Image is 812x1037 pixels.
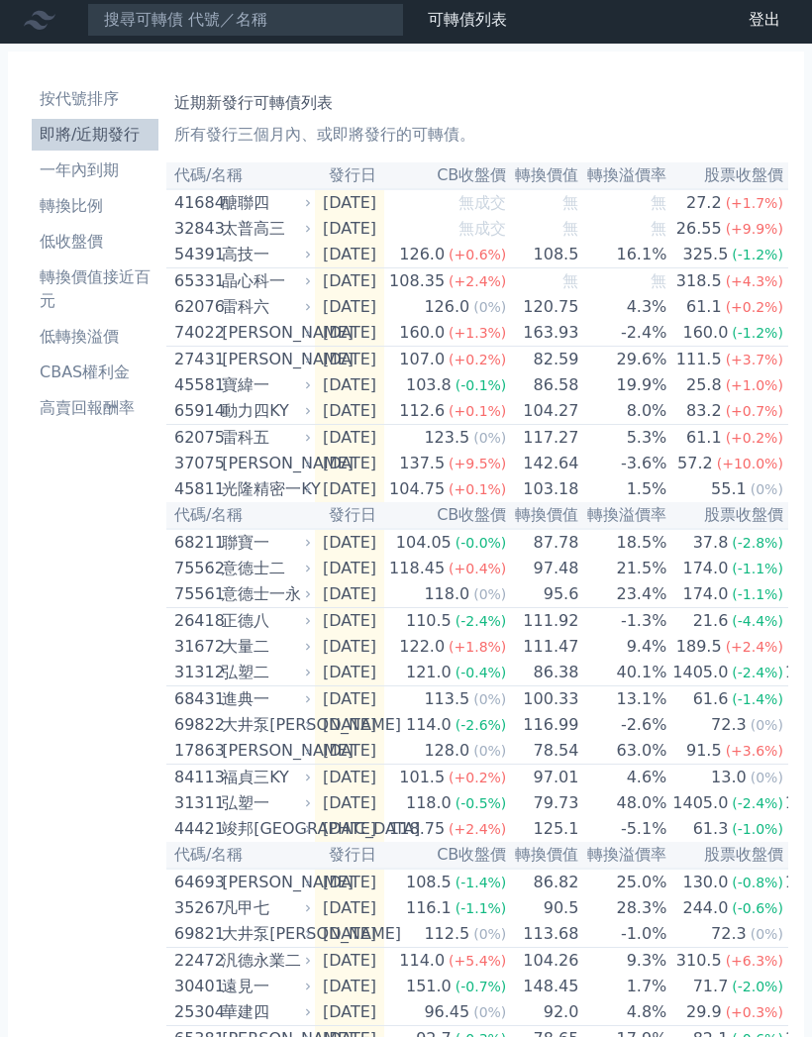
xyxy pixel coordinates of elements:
div: 126.0 [420,295,473,319]
div: 醣聯四 [222,191,307,215]
th: 代碼/名稱 [166,842,315,869]
td: 120.75 [507,294,579,320]
th: 轉換價值 [507,502,579,529]
div: 37075 [174,452,217,475]
div: 112.6 [395,399,449,423]
td: -1.3% [579,608,667,635]
td: -2.4% [579,320,667,347]
div: 高技一 [222,243,307,266]
div: 113.5 [420,687,473,711]
span: (+0.1%) [449,481,506,497]
span: (0%) [751,481,783,497]
li: 轉換比例 [32,194,158,218]
a: 轉換比例 [32,190,158,222]
div: 318.5 [672,269,726,293]
span: 無 [562,193,578,212]
div: 75561 [174,582,217,606]
td: [DATE] [315,476,384,502]
span: (0%) [473,430,506,446]
span: (+4.3%) [726,273,783,289]
td: 8.0% [579,398,667,425]
a: 低轉換溢價 [32,321,158,353]
span: (+0.6%) [449,247,506,262]
td: 4.6% [579,765,667,791]
div: 110.5 [402,609,456,633]
div: 151.0 [402,975,456,998]
div: 弘塑一 [222,791,307,815]
div: 128.0 [420,739,473,763]
div: 174.0 [679,582,733,606]
td: [DATE] [315,529,384,556]
div: 118.75 [385,817,449,841]
span: (+1.0%) [726,377,783,393]
div: 160.0 [679,321,733,345]
div: 61.1 [682,426,726,450]
th: 發行日 [315,162,384,189]
div: 103.8 [402,373,456,397]
span: (+0.2%) [449,770,506,785]
span: (0%) [473,586,506,602]
span: (-0.5%) [456,795,507,811]
td: [DATE] [315,895,384,921]
span: (+0.7%) [726,403,783,419]
td: 97.48 [507,556,579,581]
span: 無 [651,219,666,238]
a: CBAS權利金 [32,357,158,388]
td: 100.33 [507,686,579,713]
div: 62075 [174,426,217,450]
span: (+5.4%) [449,953,506,969]
td: 95.6 [507,581,579,608]
td: [DATE] [315,738,384,765]
td: [DATE] [315,790,384,816]
th: 發行日 [315,842,384,869]
span: (0%) [473,926,506,942]
span: (+3.7%) [726,352,783,367]
li: 低收盤價 [32,230,158,254]
td: -5.1% [579,816,667,842]
div: 244.0 [679,896,733,920]
td: [DATE] [315,974,384,999]
span: (0%) [751,770,783,785]
td: 113.68 [507,921,579,948]
div: 晶心科一 [222,269,307,293]
div: 112.5 [420,922,473,946]
span: (+9.9%) [726,221,783,237]
td: 163.93 [507,320,579,347]
td: 111.92 [507,608,579,635]
a: 即將/近期發行 [32,119,158,151]
td: 16.1% [579,242,667,268]
td: 25.0% [579,869,667,895]
span: 無 [651,271,666,290]
td: [DATE] [315,451,384,476]
div: 118.45 [385,557,449,580]
div: 26.55 [672,217,726,241]
div: 57.2 [673,452,717,475]
div: 68211 [174,531,217,555]
div: 41684 [174,191,217,215]
span: (-0.1%) [456,377,507,393]
div: 118.0 [402,791,456,815]
div: 聯寶一 [222,531,307,555]
div: 26418 [174,609,217,633]
td: 78.54 [507,738,579,765]
div: 1405.0 [668,661,732,684]
th: 轉換溢價率 [579,842,667,869]
div: 動力四KY [222,399,307,423]
div: 108.35 [385,269,449,293]
th: 轉換溢價率 [579,502,667,529]
td: 21.5% [579,556,667,581]
div: 121.0 [402,661,456,684]
div: 75562 [174,557,217,580]
span: (-0.7%) [456,979,507,994]
div: 310.5 [672,949,726,973]
td: [DATE] [315,660,384,686]
span: (+9.5%) [449,456,506,471]
td: 148.45 [507,974,579,999]
div: 福貞三KY [222,766,307,789]
div: 55.1 [707,477,751,501]
div: [PERSON_NAME] [222,452,307,475]
div: 寶緯一 [222,373,307,397]
td: 86.38 [507,660,579,686]
div: 69822 [174,713,217,737]
span: (+0.2%) [726,430,783,446]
